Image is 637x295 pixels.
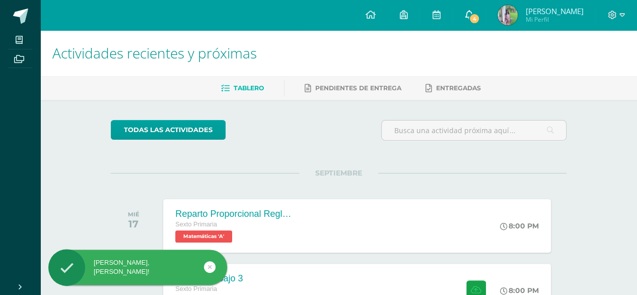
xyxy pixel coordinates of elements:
div: MIÉ [128,211,139,218]
div: [PERSON_NAME], [PERSON_NAME]! [48,258,227,276]
span: Pendientes de entrega [315,84,401,92]
span: SEPTIEMBRE [299,168,378,178]
span: Sexto Primaria [175,221,217,228]
span: Sexto Primaria [175,285,217,292]
div: 17 [128,218,139,230]
img: b917487cde0d3f56440323a05a79c2ba.png [498,5,518,25]
div: 8:00 PM [500,221,539,230]
div: 8:00 PM [500,286,539,295]
span: Entregadas [436,84,481,92]
input: Busca una actividad próxima aquí... [382,121,566,140]
span: Mi Perfil [525,15,583,24]
span: Tablero [234,84,264,92]
div: Reparto Proporcional Regla de Tres Directa Regla de Tres Indirecta [175,209,296,219]
a: Tablero [221,80,264,96]
a: Pendientes de entrega [305,80,401,96]
span: Matemáticas 'A' [175,230,232,243]
a: Entregadas [426,80,481,96]
a: todas las Actividades [111,120,226,140]
span: 4 [469,13,480,24]
span: Actividades recientes y próximas [52,43,257,63]
span: [PERSON_NAME] [525,6,583,16]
